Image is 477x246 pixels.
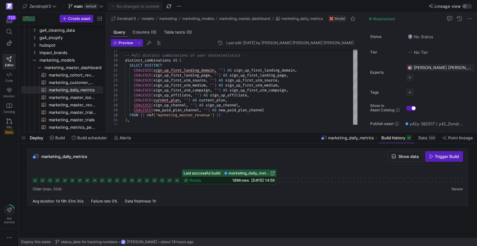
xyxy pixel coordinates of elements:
button: Last successful buildmarketing_daily_metricsready18Mrows[DATE] 14:59 [182,169,276,184]
span: marketing_master_trials​​​​​​​​​​ [49,116,96,123]
span: ready [190,178,201,183]
span: 'marketing_master_revenue' [156,113,212,118]
span: Alerts [120,135,131,140]
span: COALESCE [134,103,151,108]
span: COALESCE [134,78,151,83]
span: Build scheduler [77,135,107,140]
div: 21 [111,68,118,73]
span: , [286,73,288,78]
span: '' [210,83,214,88]
span: marketing_master_revenue​​​​​​​​​​ [49,101,96,109]
span: '' [184,98,188,103]
span: { [140,113,143,118]
span: ) [214,83,216,88]
span: Trigger Build [435,154,459,159]
span: marketing_metrics_perct_changes​​​​​​​​​​ [49,124,96,131]
span: ( [151,93,153,98]
span: marketing_master_lookup​​​​​​​​​​ [49,94,96,101]
div: Press SPACE to select this row. [21,79,103,86]
span: main [74,4,83,9]
span: SELECT [129,63,143,68]
a: Editor [2,54,16,69]
a: marketing_master_lookup​​​​​​​​​​ [21,94,103,101]
div: Press SPACE to select this row. [21,116,103,123]
div: 18M [428,135,436,140]
span: ) [199,93,201,98]
div: 20 [111,63,118,68]
span: Table tests [164,30,192,34]
span: Query [113,30,125,34]
div: Last edit: [DATE] by [PERSON_NAME] [PERSON_NAME] [PERSON_NAME] [226,41,354,45]
button: Point lineage [440,132,476,143]
span: sign_up_first_utm_campaign [229,88,286,93]
button: marketing [158,15,178,22]
span: ( [151,108,153,113]
span: AS [173,58,177,63]
span: 1h [152,199,156,203]
span: sign_up_channel [153,103,186,108]
span: 0% [112,199,117,203]
span: Editor [5,63,14,67]
span: sign_up_channel [206,103,238,108]
span: about 19 hours ago [161,240,193,244]
span: sign_up_first_utm_medium [153,83,206,88]
span: sign_up_affiliate [153,93,190,98]
span: ref [147,113,153,118]
span: marketing_customer_waterfall​​​​​​​​​​ [49,79,96,86]
div: 27 [111,98,118,103]
span: marketing_cohort_revenue​​​​​​​​​​ [49,72,96,79]
img: https://storage.googleapis.com/y42-prod-data-exchange/images/G2kHvxVlt02YItTmblwfhPy4mK5SfUxFU6Tr... [407,65,412,70]
div: Press SPACE to select this row. [21,94,103,101]
div: Press SPACE to select this row. [21,41,103,49]
span: '' [203,108,208,113]
span: No Tier [408,50,428,55]
span: Build [55,135,65,140]
span: Preview [119,41,133,45]
button: 730 [2,15,16,26]
span: distinct_combinations [125,58,171,63]
span: ZendropV3 [30,4,51,9]
span: new_paid_plan_channel [219,108,264,113]
span: , [179,98,182,103]
a: PRsBeta [2,116,16,137]
span: sign_up_first_landing_domain [153,68,214,73]
span: default [84,4,98,9]
span: AS [203,93,208,98]
button: models [140,15,156,22]
button: Trigger Build [425,151,463,162]
div: Press SPACE to select this row. [21,64,103,71]
button: No tierNo Tier [406,48,430,56]
span: ( [179,58,182,63]
span: COALESCE [134,93,151,98]
span: , [247,93,249,98]
span: Older (max. 30d) [33,187,61,191]
span: , [190,93,193,98]
span: } [216,113,219,118]
span: Data freshness [125,199,151,203]
button: Data18M [416,132,438,143]
span: COALESCE [134,108,151,113]
span: AS [219,78,223,83]
span: ics [234,53,240,58]
span: ) [212,113,214,118]
span: [PERSON_NAME] [127,240,157,244]
span: , [206,78,208,83]
span: Point lineage [448,135,473,140]
a: marketing_master_trials_revenue​​​​​​​​​​ [21,109,103,116]
span: , [286,88,288,93]
button: Build scheduler [69,132,110,143]
span: Create asset [68,16,90,21]
a: marketing_customer_waterfall​​​​​​​​​​ [21,79,103,86]
span: ) [223,68,225,73]
span: 18M rows [232,178,249,183]
span: sign_up_first_landing_page [229,73,286,78]
span: ( [151,73,153,78]
span: , [199,108,201,113]
span: Deploy [30,135,43,140]
span: sign_up_first_utm_source [225,78,277,83]
img: undefined [329,17,333,21]
span: current_plan [199,98,225,103]
span: sign_up_first_landing_page [153,73,210,78]
div: Press SPACE to select this row. [21,26,103,34]
span: marketing_models [182,16,214,21]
